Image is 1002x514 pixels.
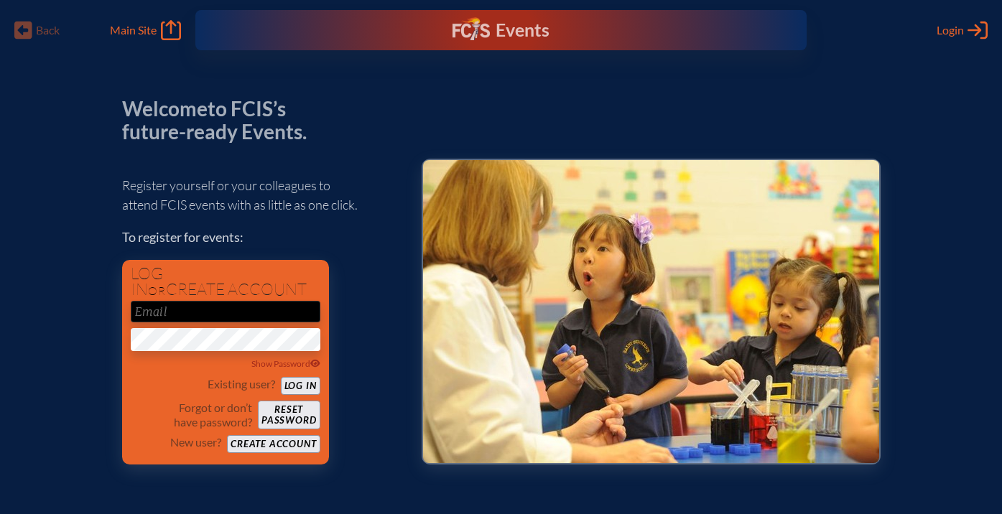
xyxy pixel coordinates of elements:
[131,266,320,298] h1: Log in create account
[371,17,631,43] div: FCIS Events — Future ready
[170,435,221,449] p: New user?
[148,284,166,298] span: or
[251,358,320,369] span: Show Password
[110,20,180,40] a: Main Site
[423,160,879,463] img: Events
[227,435,320,453] button: Create account
[937,23,964,37] span: Login
[110,23,157,37] span: Main Site
[208,377,275,391] p: Existing user?
[122,98,323,143] p: Welcome to FCIS’s future-ready Events.
[281,377,320,395] button: Log in
[122,176,399,215] p: Register yourself or your colleagues to attend FCIS events with as little as one click.
[131,401,253,429] p: Forgot or don’t have password?
[258,401,320,429] button: Resetpassword
[131,301,320,322] input: Email
[122,228,399,247] p: To register for events:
